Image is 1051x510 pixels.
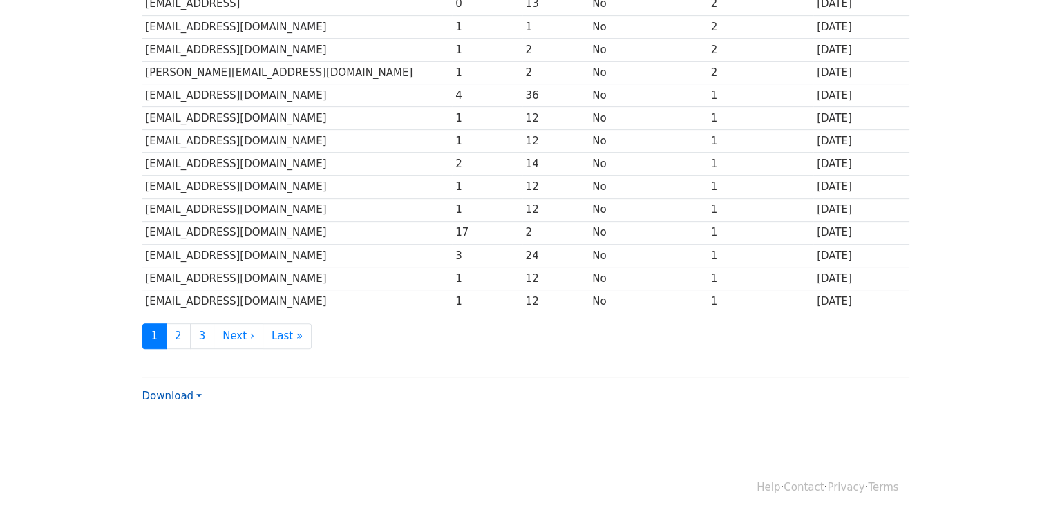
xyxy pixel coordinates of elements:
td: [EMAIL_ADDRESS][DOMAIN_NAME] [142,198,453,221]
td: 1 [708,84,813,107]
td: 36 [522,84,589,107]
td: No [589,61,707,84]
td: 12 [522,107,589,130]
td: [DATE] [813,15,909,38]
td: [DATE] [813,244,909,267]
td: [EMAIL_ADDRESS][DOMAIN_NAME] [142,244,453,267]
td: 4 [452,84,522,107]
td: 12 [522,176,589,198]
td: 1 [708,130,813,153]
td: No [589,221,707,244]
td: 12 [522,198,589,221]
td: [PERSON_NAME][EMAIL_ADDRESS][DOMAIN_NAME] [142,61,453,84]
td: No [589,107,707,130]
td: [DATE] [813,84,909,107]
td: 3 [452,244,522,267]
a: 1 [142,323,167,349]
td: [DATE] [813,153,909,176]
td: 1 [522,15,589,38]
a: Terms [868,481,898,493]
a: Last » [263,323,312,349]
td: 1 [452,176,522,198]
td: 14 [522,153,589,176]
td: 1 [708,290,813,312]
td: 1 [708,244,813,267]
td: 2 [708,38,813,61]
td: 2 [522,221,589,244]
td: [DATE] [813,290,909,312]
td: [EMAIL_ADDRESS][DOMAIN_NAME] [142,221,453,244]
a: 2 [166,323,191,349]
td: 1 [708,198,813,221]
td: 12 [522,130,589,153]
td: [EMAIL_ADDRESS][DOMAIN_NAME] [142,176,453,198]
td: No [589,38,707,61]
td: [EMAIL_ADDRESS][DOMAIN_NAME] [142,38,453,61]
td: 1 [452,198,522,221]
td: 12 [522,290,589,312]
td: 1 [708,153,813,176]
td: 1 [708,107,813,130]
td: [DATE] [813,61,909,84]
td: [EMAIL_ADDRESS][DOMAIN_NAME] [142,153,453,176]
td: 1 [452,290,522,312]
td: [DATE] [813,221,909,244]
td: 1 [452,61,522,84]
td: 2 [522,38,589,61]
td: 1 [708,221,813,244]
td: [EMAIL_ADDRESS][DOMAIN_NAME] [142,107,453,130]
td: 1 [452,107,522,130]
td: No [589,15,707,38]
a: Help [757,481,780,493]
td: No [589,267,707,290]
td: [DATE] [813,198,909,221]
td: 1 [452,15,522,38]
a: 3 [190,323,215,349]
td: No [589,290,707,312]
td: [DATE] [813,107,909,130]
td: [DATE] [813,267,909,290]
td: [DATE] [813,130,909,153]
a: Download [142,390,202,402]
td: [EMAIL_ADDRESS][DOMAIN_NAME] [142,130,453,153]
td: 12 [522,267,589,290]
td: 2 [708,61,813,84]
td: No [589,153,707,176]
a: Contact [784,481,824,493]
td: 1 [708,176,813,198]
a: Next › [214,323,263,349]
td: [DATE] [813,176,909,198]
td: No [589,244,707,267]
td: 17 [452,221,522,244]
td: 1 [452,130,522,153]
td: No [589,130,707,153]
td: No [589,176,707,198]
td: No [589,198,707,221]
td: 2 [452,153,522,176]
td: [DATE] [813,38,909,61]
a: Privacy [827,481,864,493]
td: 24 [522,244,589,267]
td: 1 [452,38,522,61]
td: 2 [708,15,813,38]
td: No [589,84,707,107]
td: [EMAIL_ADDRESS][DOMAIN_NAME] [142,290,453,312]
td: [EMAIL_ADDRESS][DOMAIN_NAME] [142,84,453,107]
td: 1 [452,267,522,290]
iframe: Chat Widget [982,444,1051,510]
td: 2 [522,61,589,84]
td: 1 [708,267,813,290]
td: [EMAIL_ADDRESS][DOMAIN_NAME] [142,15,453,38]
td: [EMAIL_ADDRESS][DOMAIN_NAME] [142,267,453,290]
